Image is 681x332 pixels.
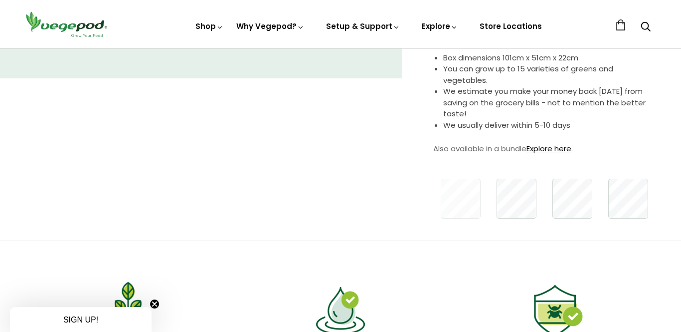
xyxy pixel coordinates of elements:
[10,307,152,332] div: SIGN UP!Close teaser
[433,141,656,156] p: Also available in a bundle .
[195,21,223,31] a: Shop
[526,143,571,154] a: Explore here
[443,63,656,86] li: You can grow up to 15 varieties of greens and vegetables.
[641,22,651,33] a: Search
[480,21,542,31] a: Store Locations
[63,316,98,324] span: SIGN UP!
[443,52,656,64] li: Box dimensions 101cm x 51cm x 22cm
[422,21,458,31] a: Explore
[150,299,160,309] button: Close teaser
[21,10,111,38] img: Vegepod
[443,120,656,131] li: We usually deliver within 5-10 days
[443,86,656,120] li: We estimate you make your money back [DATE] from saving on the grocery bills - not to mention the...
[326,21,400,31] a: Setup & Support
[236,21,304,31] a: Why Vegepod?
